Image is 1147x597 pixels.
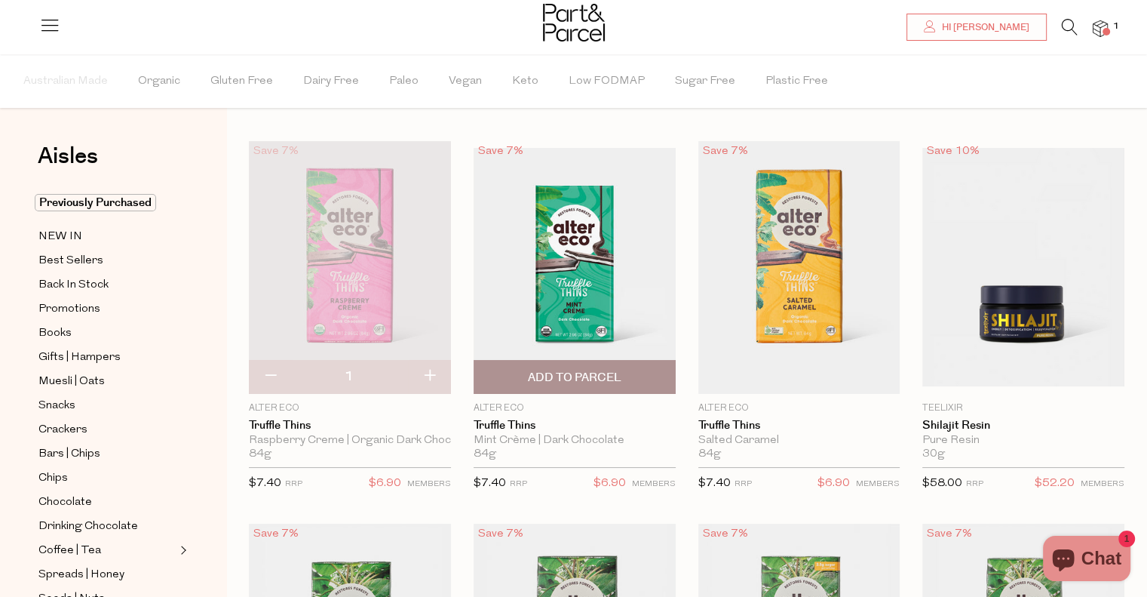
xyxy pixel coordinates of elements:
p: Alter Eco [249,402,451,415]
span: Aisles [38,140,98,173]
a: NEW IN [38,227,176,246]
div: Save 7% [474,524,528,544]
button: Expand/Collapse Coffee | Tea [176,541,187,559]
div: Save 10% [922,141,984,162]
span: Promotions [38,300,100,319]
a: Spreads | Honey [38,565,176,584]
span: Gifts | Hampers [38,349,121,367]
small: RRP [510,480,527,488]
div: Pure Resin [922,434,1124,448]
span: Best Sellers [38,252,103,270]
span: Hi [PERSON_NAME] [938,21,1029,34]
span: $7.40 [249,478,281,489]
span: Organic [138,55,180,108]
div: Save 7% [249,141,303,162]
small: MEMBERS [632,480,676,488]
a: Previously Purchased [38,194,176,212]
a: Coffee | Tea [38,541,176,560]
span: $6.90 [369,474,401,494]
img: Truffle Thins [249,141,451,394]
span: 84g [474,448,496,461]
span: Books [38,325,72,343]
span: $52.20 [1035,474,1075,494]
small: RRP [285,480,302,488]
div: Save 7% [249,524,303,544]
a: Books [38,324,176,343]
span: Chocolate [38,494,92,512]
div: Save 7% [474,141,528,162]
span: Bars | Chips [38,445,100,463]
small: RRP [735,480,752,488]
span: 84g [698,448,721,461]
span: Muesli | Oats [38,373,105,391]
span: NEW IN [38,228,82,246]
span: Plastic Free [765,55,828,108]
span: Chips [38,469,68,488]
img: Shilajit Resin [922,148,1124,386]
img: Part&Parcel [543,4,605,42]
span: $6.90 [593,474,626,494]
small: MEMBERS [856,480,900,488]
span: $58.00 [922,478,962,489]
small: MEMBERS [407,480,451,488]
span: Spreads | Honey [38,566,124,584]
a: Hi [PERSON_NAME] [906,14,1047,41]
a: Bars | Chips [38,445,176,463]
a: Best Sellers [38,251,176,270]
span: $6.90 [817,474,850,494]
a: Aisles [38,145,98,183]
a: Back In Stock [38,275,176,294]
div: Raspberry Creme | Organic Dark Chocolate [249,434,451,448]
p: Alter Eco [474,402,676,415]
span: Paleo [389,55,419,108]
div: Mint Crème | Dark Chocolate [474,434,676,448]
span: Back In Stock [38,276,109,294]
inbox-online-store-chat: Shopify online store chat [1038,536,1135,585]
div: Save 7% [698,524,753,544]
span: Low FODMAP [569,55,645,108]
span: Keto [512,55,538,108]
p: Teelixir [922,402,1124,415]
a: Truffle Thins [698,419,900,432]
a: 1 [1093,20,1108,36]
a: Drinking Chocolate [38,517,176,536]
span: Previously Purchased [35,194,156,211]
a: Chocolate [38,493,176,512]
span: $7.40 [474,478,506,489]
span: $7.40 [698,478,731,489]
span: Drinking Chocolate [38,518,138,536]
span: 1 [1109,20,1123,33]
span: Coffee | Tea [38,542,101,560]
span: Add To Parcel [528,370,621,386]
a: Crackers [38,420,176,439]
button: Add To Parcel [474,360,676,394]
div: Salted Caramel [698,434,900,448]
a: Muesli | Oats [38,372,176,391]
span: Snacks [38,397,75,415]
a: Gifts | Hampers [38,348,176,367]
a: Promotions [38,300,176,319]
div: Save 7% [698,141,753,162]
span: Australian Made [23,55,108,108]
span: Crackers [38,421,87,439]
a: Shilajit Resin [922,419,1124,432]
img: Truffle Thins [698,141,900,394]
span: Dairy Free [303,55,359,108]
small: MEMBERS [1081,480,1124,488]
p: Alter Eco [698,402,900,415]
a: Truffle Thins [249,419,451,432]
small: RRP [966,480,983,488]
a: Snacks [38,396,176,415]
div: Save 7% [922,524,977,544]
span: 84g [249,448,271,461]
a: Truffle Thins [474,419,676,432]
span: Vegan [449,55,482,108]
span: 30g [922,448,945,461]
img: Truffle Thins [474,148,676,386]
span: Gluten Free [210,55,273,108]
a: Chips [38,469,176,488]
span: Sugar Free [675,55,735,108]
